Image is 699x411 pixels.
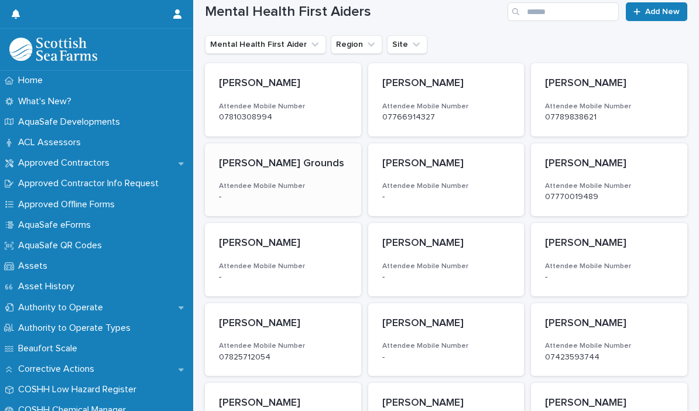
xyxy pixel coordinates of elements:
p: - [545,272,673,282]
a: [PERSON_NAME]Attendee Mobile Number- [368,303,525,376]
p: [PERSON_NAME] [219,317,347,330]
button: Site [387,35,427,54]
p: 07825712054 [219,352,347,362]
h3: Attendee Mobile Number [382,341,510,351]
span: Add New [645,8,680,16]
h3: Attendee Mobile Number [219,181,347,191]
p: [PERSON_NAME] [219,237,347,250]
p: Asset History [13,281,84,292]
p: Beaufort Scale [13,343,87,354]
p: Assets [13,261,57,272]
h3: Attendee Mobile Number [545,102,673,111]
a: [PERSON_NAME] GroundsAttendee Mobile Number- [205,143,361,217]
p: What's New? [13,96,81,107]
p: [PERSON_NAME] [545,237,673,250]
h3: Attendee Mobile Number [545,341,673,351]
h3: Attendee Mobile Number [382,262,510,271]
p: [PERSON_NAME] [219,77,347,90]
h3: Attendee Mobile Number [545,262,673,271]
a: [PERSON_NAME]Attendee Mobile Number07789838621 [531,63,687,136]
p: [PERSON_NAME] Grounds [219,157,347,170]
p: 07423593744 [545,352,673,362]
p: [PERSON_NAME] [382,157,510,170]
p: [PERSON_NAME] [219,397,347,410]
a: [PERSON_NAME]Attendee Mobile Number07825712054 [205,303,361,376]
p: [PERSON_NAME] [382,317,510,330]
p: Home [13,75,52,86]
p: 07810308994 [219,112,347,122]
a: [PERSON_NAME]Attendee Mobile Number- [205,223,361,296]
p: 07789838621 [545,112,673,122]
p: [PERSON_NAME] [382,397,510,410]
p: AquaSafe eForms [13,220,100,231]
p: Approved Contractors [13,157,119,169]
p: - [382,352,510,362]
p: - [382,272,510,282]
h3: Attendee Mobile Number [219,102,347,111]
h3: Attendee Mobile Number [382,181,510,191]
p: [PERSON_NAME] [545,157,673,170]
a: [PERSON_NAME]Attendee Mobile Number07766914327 [368,63,525,136]
p: [PERSON_NAME] [382,77,510,90]
p: Authority to Operate [13,302,112,313]
button: Region [331,35,382,54]
a: [PERSON_NAME]Attendee Mobile Number- [531,223,687,296]
a: [PERSON_NAME]Attendee Mobile Number- [368,223,525,296]
img: bPIBxiqnSb2ggTQWdOVV [9,37,97,61]
a: Add New [626,2,687,21]
h3: Attendee Mobile Number [219,262,347,271]
a: [PERSON_NAME]Attendee Mobile Number07810308994 [205,63,361,136]
input: Search [508,2,619,21]
p: AquaSafe Developments [13,117,129,128]
p: 07766914327 [382,112,510,122]
p: - [219,192,347,202]
p: [PERSON_NAME] [545,397,673,410]
p: - [219,272,347,282]
p: [PERSON_NAME] [545,77,673,90]
p: [PERSON_NAME] [382,237,510,250]
h1: Mental Health First Aiders [205,4,503,20]
h3: Attendee Mobile Number [545,181,673,191]
h3: Attendee Mobile Number [382,102,510,111]
p: Approved Contractor Info Request [13,178,168,189]
p: Approved Offline Forms [13,199,124,210]
p: AquaSafe QR Codes [13,240,111,251]
button: Mental Health First Aider [205,35,326,54]
p: 07770019489 [545,192,673,202]
p: ACL Assessors [13,137,90,148]
a: [PERSON_NAME]Attendee Mobile Number07770019489 [531,143,687,217]
p: COSHH Low Hazard Register [13,384,146,395]
p: [PERSON_NAME] [545,317,673,330]
p: Authority to Operate Types [13,323,140,334]
p: - [382,192,510,202]
h3: Attendee Mobile Number [219,341,347,351]
a: [PERSON_NAME]Attendee Mobile Number- [368,143,525,217]
a: [PERSON_NAME]Attendee Mobile Number07423593744 [531,303,687,376]
p: Corrective Actions [13,364,104,375]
